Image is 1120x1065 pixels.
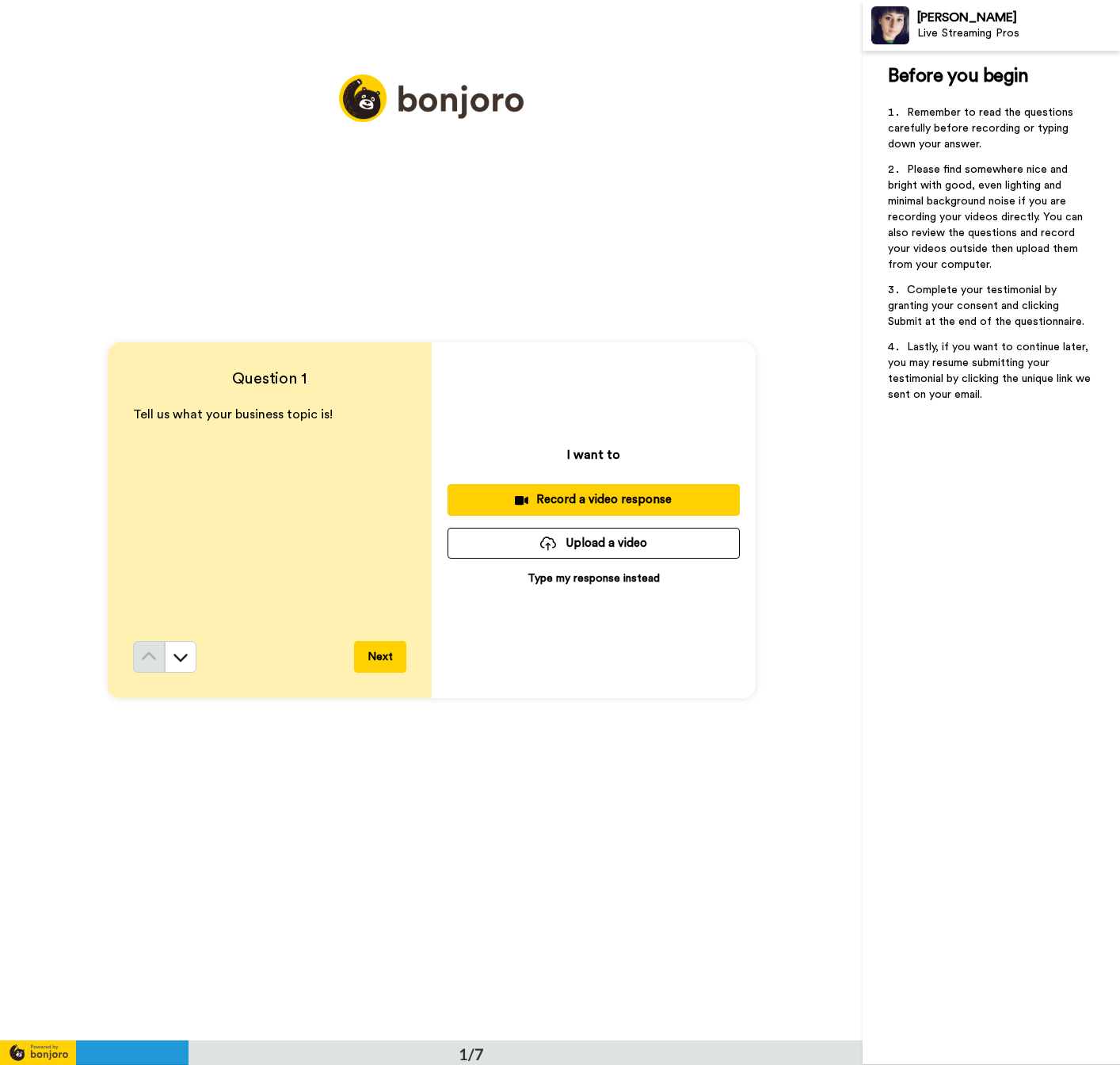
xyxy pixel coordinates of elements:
[448,484,740,515] button: Record a video response
[354,641,406,673] button: Next
[448,528,740,559] button: Upload a video
[888,284,1084,327] span: Complete your testimonial by granting your consent and clicking Submit at the end of the question...
[528,571,660,586] p: Type my response instead
[888,67,1028,86] span: Before you begin
[133,408,333,421] span: Tell us what your business topic is!
[567,445,620,464] p: I want to
[917,10,1119,25] div: [PERSON_NAME]
[917,27,1119,40] div: Live Streaming Pros
[433,1043,509,1065] div: 1/7
[460,491,727,508] div: Record a video response
[888,342,1094,400] span: Lastly, if you want to continue later, you may resume submitting your testimonial by clicking the...
[133,368,406,390] h4: Question 1
[871,6,909,44] img: Profile Image
[888,107,1076,150] span: Remember to read the questions carefully before recording or typing down your answer.
[888,164,1086,270] span: Please find somewhere nice and bright with good, even lighting and minimal background noise if yo...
